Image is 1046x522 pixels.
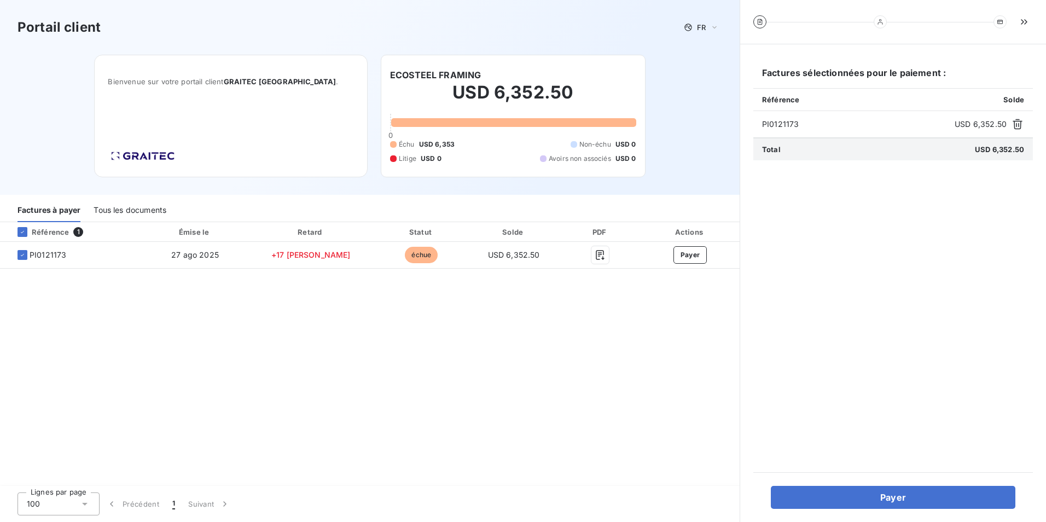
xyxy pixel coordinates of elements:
span: FR [697,23,706,32]
span: +17 [PERSON_NAME] [271,250,351,259]
span: Total [762,145,781,154]
span: PI0121173 [762,119,950,130]
span: USD 0 [615,154,636,164]
span: Avoirs non associés [549,154,611,164]
div: Statut [378,227,465,237]
img: Company logo [108,148,178,164]
h6: ECOSTEEL FRAMING [390,68,481,82]
h6: Factures sélectionnées pour le paiement : [753,66,1033,88]
h2: USD 6,352.50 [390,82,636,114]
button: Précédent [100,492,166,515]
span: 27 ago 2025 [171,250,219,259]
span: 100 [27,498,40,509]
span: échue [405,247,438,263]
button: 1 [166,492,182,515]
span: USD 6,353 [419,140,455,149]
span: USD 0 [421,154,441,164]
button: Payer [673,246,707,264]
span: PI0121173 [30,250,66,260]
span: Référence [762,95,799,104]
span: USD 6,352.50 [975,145,1024,154]
div: Actions [643,227,737,237]
div: Référence [9,227,69,237]
div: Retard [248,227,374,237]
div: Solde [469,227,558,237]
span: Non-échu [579,140,611,149]
span: USD 0 [615,140,636,149]
span: Litige [399,154,416,164]
span: 0 [388,131,393,140]
span: GRAITEC [GEOGRAPHIC_DATA] [224,77,336,86]
h3: Portail client [18,18,101,37]
button: Suivant [182,492,237,515]
span: 1 [73,227,83,237]
div: Tous les documents [94,199,166,222]
div: Factures à payer [18,199,80,222]
span: 1 [172,498,175,509]
span: USD 6,352.50 [488,250,540,259]
button: Payer [771,486,1015,509]
div: Émise le [146,227,244,237]
span: Échu [399,140,415,149]
span: Bienvenue sur votre portail client . [108,77,354,86]
div: PDF [562,227,638,237]
span: Solde [1003,95,1024,104]
span: USD 6,352.50 [955,119,1007,130]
